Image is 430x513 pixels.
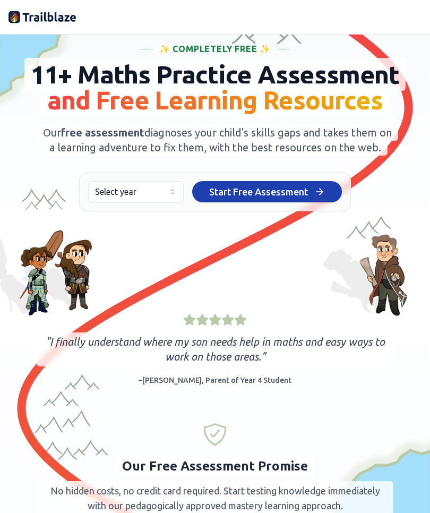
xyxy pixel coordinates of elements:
span: and Free Learning Resources [47,85,383,114]
span: Start Free Assessment [209,184,308,199]
span: free assessment [61,126,144,139]
img: Trailblaze [8,8,76,25]
div: – [PERSON_NAME] , Parent of Year 4 Student [132,373,298,388]
p: " I finally understand where my son needs help in maths and easy ways to work on those areas. " [43,335,387,364]
h3: Our Free Assessment Promise [116,456,314,477]
button: Start Free Assessment [192,181,342,202]
span: Our diagnoses your child's skills gaps and takes them on a learning adventure to fix them, with t... [37,124,398,156]
span: ✨ Completely Free ✨ [159,42,271,55]
span: 11+ Maths Practice Assessment [24,58,406,116]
